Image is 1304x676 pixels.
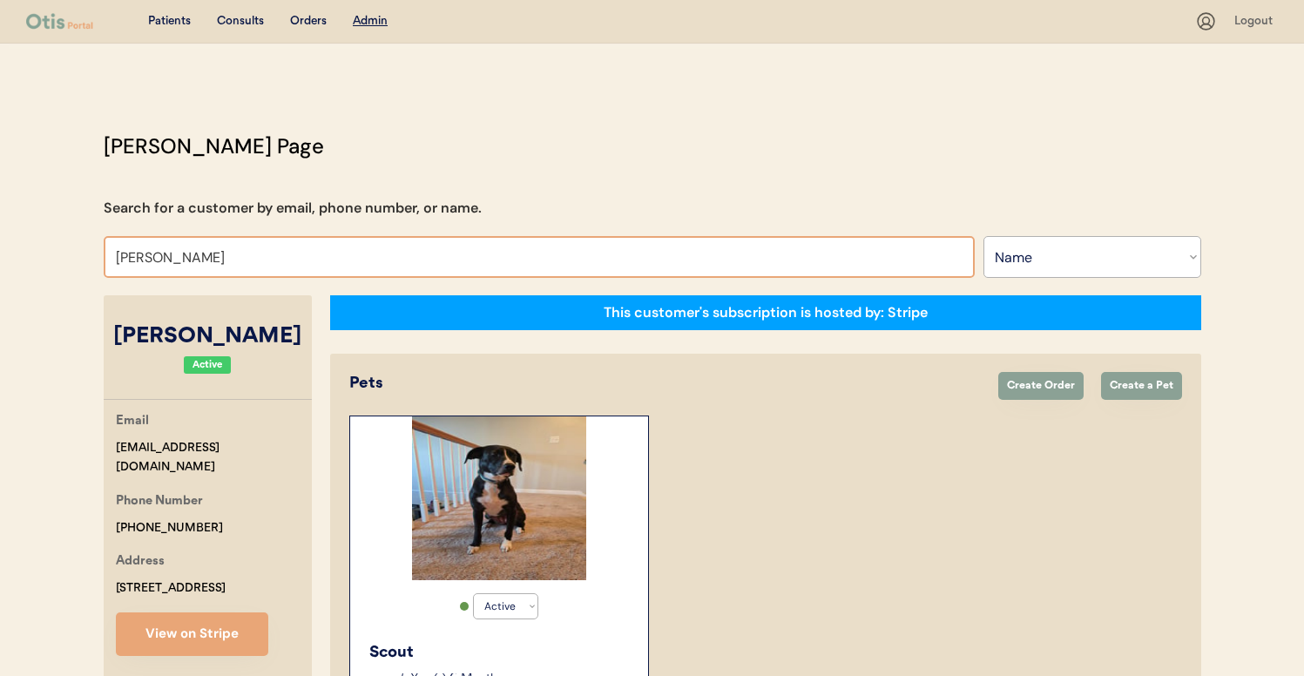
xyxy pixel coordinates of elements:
[369,641,631,665] div: Scout
[116,518,223,538] div: [PHONE_NUMBER]
[104,236,975,278] input: Search by name
[104,131,324,162] div: [PERSON_NAME] Page
[353,15,388,27] u: Admin
[104,198,482,219] div: Search for a customer by email, phone number, or name.
[148,13,191,30] div: Patients
[1234,13,1278,30] div: Logout
[998,372,1084,400] button: Create Order
[349,372,981,395] div: Pets
[412,416,586,580] img: 20240920_074211.jpg
[116,578,226,598] div: [STREET_ADDRESS]
[290,13,327,30] div: Orders
[116,411,149,433] div: Email
[1101,372,1182,400] button: Create a Pet
[116,612,268,656] button: View on Stripe
[116,491,203,513] div: Phone Number
[116,438,312,478] div: [EMAIL_ADDRESS][DOMAIN_NAME]
[104,321,312,354] div: [PERSON_NAME]
[604,303,928,322] div: This customer's subscription is hosted by: Stripe
[217,13,264,30] div: Consults
[116,551,165,573] div: Address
